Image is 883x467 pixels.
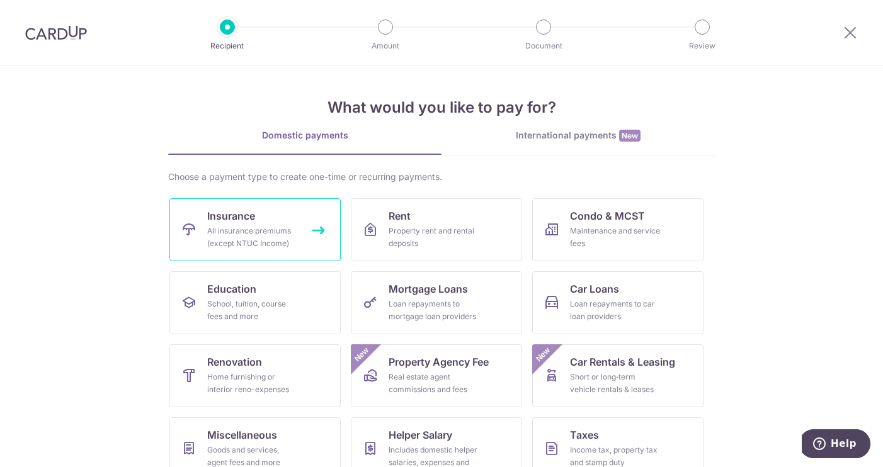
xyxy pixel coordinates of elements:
[207,225,298,250] div: All insurance premiums (except NTUC Income)
[207,298,298,323] div: School, tuition, course fees and more
[25,25,87,40] img: CardUp
[207,208,255,223] span: Insurance
[169,198,341,261] a: InsuranceAll insurance premiums (except NTUC Income)
[532,344,704,407] a: Car Rentals & LeasingShort or long‑term vehicle rentals & leasesNew
[169,271,341,334] a: EducationSchool, tuition, course fees and more
[570,225,661,250] div: Maintenance and service fees
[351,198,522,261] a: RentProperty rent and rental deposits
[570,281,619,296] span: Car Loans
[351,344,522,407] a: Property Agency FeeReal estate agent commissions and feesNew
[656,40,749,52] p: Review
[389,354,489,369] span: Property Agency Fee
[389,298,479,323] div: Loan repayments to mortgage loan providers
[207,427,277,442] span: Miscellaneous
[181,40,274,52] p: Recipient
[29,9,55,20] span: Help
[570,354,675,369] span: Car Rentals & Leasing
[389,208,411,223] span: Rent
[351,344,372,365] span: New
[207,354,262,369] span: Renovation
[570,427,599,442] span: Taxes
[169,344,341,407] a: RenovationHome furnishing or interior reno-expenses
[570,298,661,323] div: Loan repayments to car loan providers
[497,40,590,52] p: Document
[802,429,870,461] iframe: Opens a widget where you can find more information
[168,171,715,183] div: Choose a payment type to create one-time or recurring payments.
[168,129,442,142] div: Domestic payments
[389,371,479,396] div: Real estate agent commissions and fees
[619,130,641,142] span: New
[351,271,522,334] a: Mortgage LoansLoan repayments to mortgage loan providers
[533,344,554,365] span: New
[570,371,661,396] div: Short or long‑term vehicle rentals & leases
[570,208,645,223] span: Condo & MCST
[339,40,432,52] p: Amount
[389,427,452,442] span: Helper Salary
[207,371,298,396] div: Home furnishing or interior reno-expenses
[532,271,704,334] a: Car LoansLoan repayments to car loan providers
[389,281,468,296] span: Mortgage Loans
[207,281,256,296] span: Education
[168,96,715,119] h4: What would you like to pay for?
[389,225,479,250] div: Property rent and rental deposits
[442,129,715,142] div: International payments
[532,198,704,261] a: Condo & MCSTMaintenance and service fees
